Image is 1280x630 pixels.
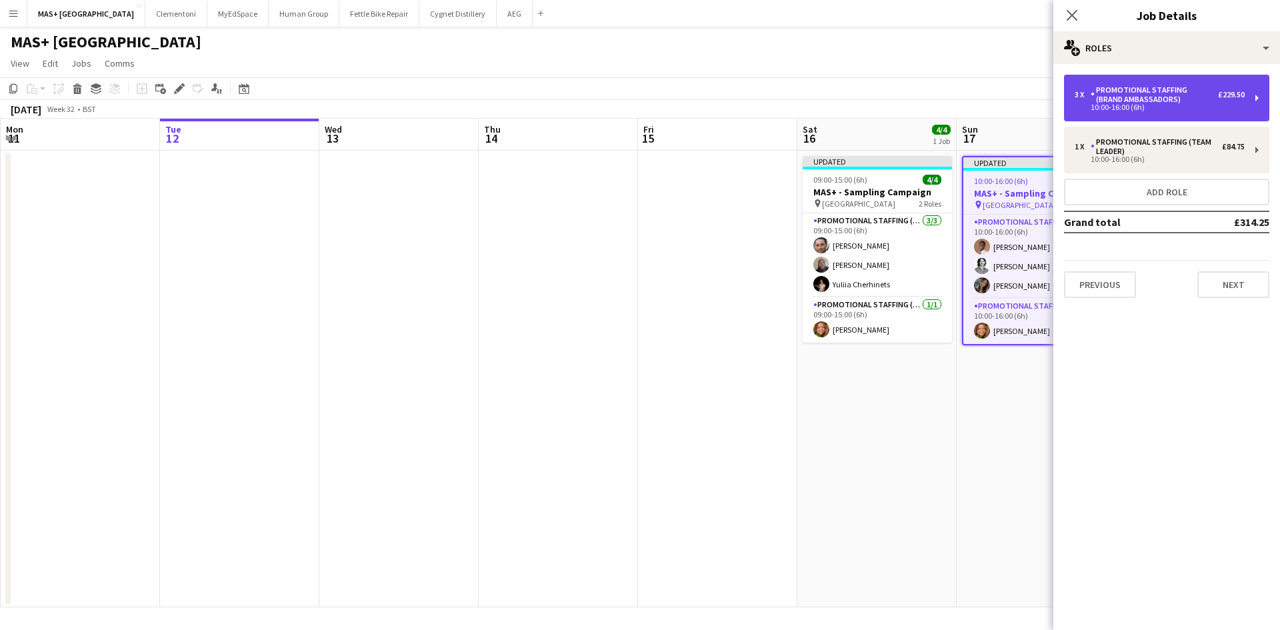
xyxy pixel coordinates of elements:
button: AEG [497,1,533,27]
span: 15 [641,131,654,146]
span: 4/4 [923,175,941,185]
button: MAS+ [GEOGRAPHIC_DATA] [27,1,145,27]
app-card-role: Promotional Staffing (Brand Ambassadors)3/309:00-15:00 (6h)[PERSON_NAME][PERSON_NAME]Yuliia Cherh... [803,213,952,297]
div: 10:00-16:00 (6h) [1075,104,1245,111]
h3: MAS+ - Sampling Campaign [803,186,952,198]
div: 1 Job [933,136,950,146]
div: 10:00-16:00 (6h) [1075,156,1245,163]
td: Grand total [1064,211,1190,233]
app-card-role: Promotional Staffing (Brand Ambassadors)3/310:00-16:00 (6h)[PERSON_NAME][PERSON_NAME][PERSON_NAME] [963,215,1110,299]
div: 1 x [1075,142,1091,151]
div: Roles [1053,32,1280,64]
span: 12 [163,131,181,146]
button: Cygnet Distillery [419,1,497,27]
span: 2 Roles [919,199,941,209]
span: Sun [962,123,978,135]
button: Add role [1064,179,1269,205]
div: 3 x [1075,90,1091,99]
span: Sat [803,123,817,135]
app-job-card: Updated10:00-16:00 (6h)4/4MAS+ - Sampling Campaign [GEOGRAPHIC_DATA]2 RolesPromotional Staffing (... [962,156,1111,345]
button: Next [1197,271,1269,298]
span: Jobs [71,57,91,69]
td: £314.25 [1190,211,1269,233]
div: Promotional Staffing (Team Leader) [1091,137,1222,156]
span: 10:00-16:00 (6h) [974,176,1028,186]
a: View [5,55,35,72]
div: BST [83,104,96,114]
span: 11 [4,131,23,146]
h3: Job Details [1053,7,1280,24]
span: Fri [643,123,654,135]
app-job-card: Updated09:00-15:00 (6h)4/4MAS+ - Sampling Campaign [GEOGRAPHIC_DATA]2 RolesPromotional Staffing (... [803,156,952,343]
span: 17 [960,131,978,146]
div: £84.75 [1222,142,1245,151]
span: View [11,57,29,69]
a: Jobs [66,55,97,72]
div: Promotional Staffing (Brand Ambassadors) [1091,85,1218,104]
span: Week 32 [44,104,77,114]
div: Updated [803,156,952,167]
h1: MAS+ [GEOGRAPHIC_DATA] [11,32,201,52]
span: 14 [482,131,501,146]
span: 13 [323,131,342,146]
button: MyEdSpace [207,1,269,27]
span: Comms [105,57,135,69]
button: Previous [1064,271,1136,298]
span: [GEOGRAPHIC_DATA] [822,199,895,209]
button: Clementoni [145,1,207,27]
span: Edit [43,57,58,69]
app-card-role: Promotional Staffing (Team Leader)1/109:00-15:00 (6h)[PERSON_NAME] [803,297,952,343]
span: [GEOGRAPHIC_DATA] [983,200,1056,210]
a: Comms [99,55,140,72]
span: Wed [325,123,342,135]
span: 16 [801,131,817,146]
span: Mon [6,123,23,135]
div: [DATE] [11,103,41,116]
div: £229.50 [1218,90,1245,99]
span: 09:00-15:00 (6h) [813,175,867,185]
div: Updated [963,157,1110,168]
span: 4/4 [932,125,951,135]
span: Thu [484,123,501,135]
button: Fettle Bike Repair [339,1,419,27]
app-card-role: Promotional Staffing (Team Leader)1/110:00-16:00 (6h)[PERSON_NAME] [963,299,1110,344]
button: Human Group [269,1,339,27]
h3: MAS+ - Sampling Campaign [963,187,1110,199]
span: Tue [165,123,181,135]
a: Edit [37,55,63,72]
